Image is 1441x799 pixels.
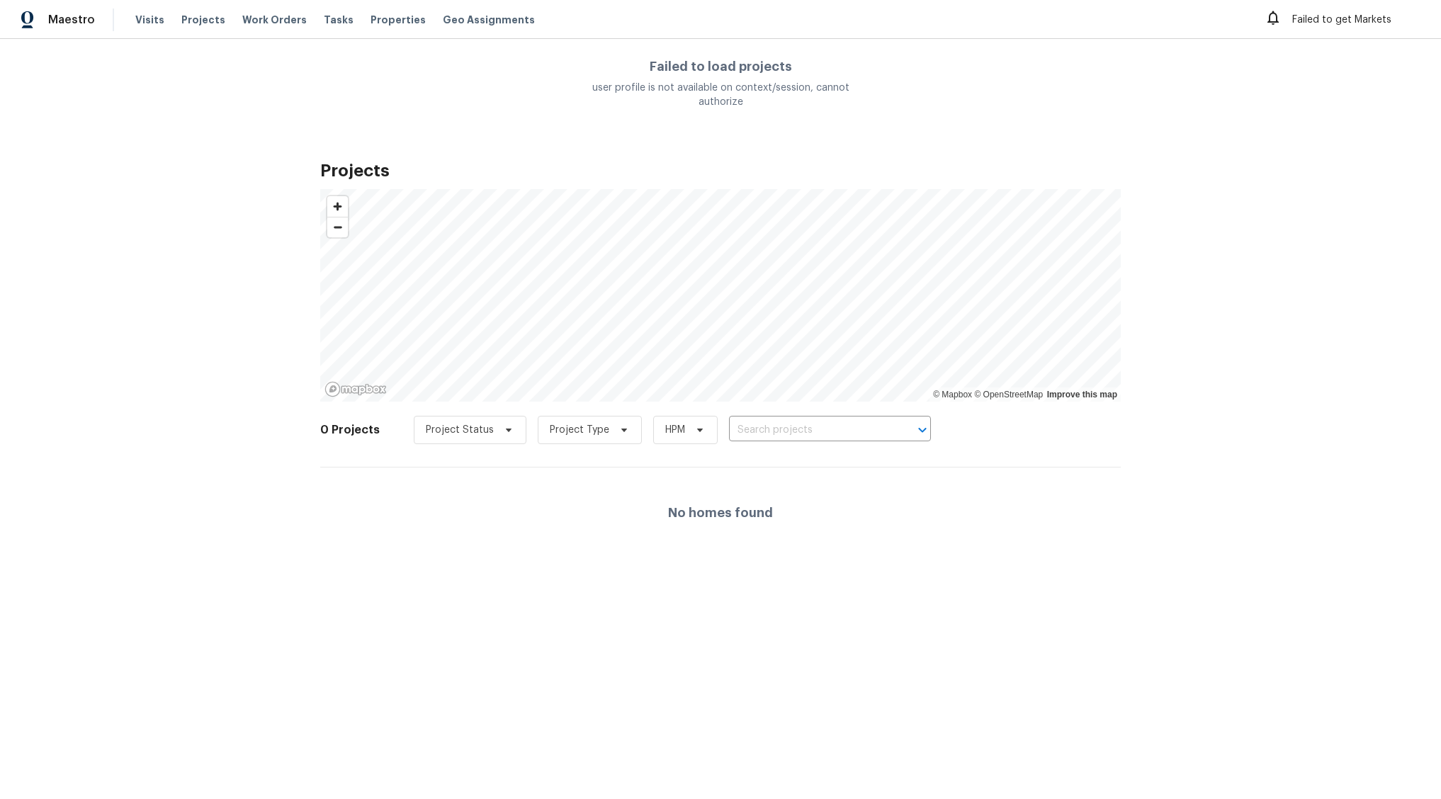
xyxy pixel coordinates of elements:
[320,189,1121,402] canvas: Map
[579,81,862,109] div: user profile is not available on context/session, cannot authorize
[327,217,348,237] button: Zoom out
[933,390,972,399] a: Mapbox
[324,381,387,397] a: Mapbox homepage
[550,423,609,437] span: Project Type
[729,419,891,441] input: Search projects
[426,423,494,437] span: Project Status
[668,506,773,520] h4: No homes found
[912,420,932,440] button: Open
[181,13,225,27] span: Projects
[320,164,1121,178] h2: Projects
[48,13,95,27] span: Maestro
[1047,390,1117,399] a: Improve this map
[1265,8,1420,31] div: Failed to get Markets
[242,13,307,27] span: Work Orders
[974,390,1043,399] a: OpenStreetMap
[443,13,535,27] span: Geo Assignments
[135,13,164,27] span: Visits
[665,423,685,437] span: HPM
[579,59,862,74] h4: Failed to load projects
[327,196,348,217] button: Zoom in
[324,15,354,25] span: Tasks
[371,13,426,27] span: Properties
[320,423,380,437] h2: 0 Projects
